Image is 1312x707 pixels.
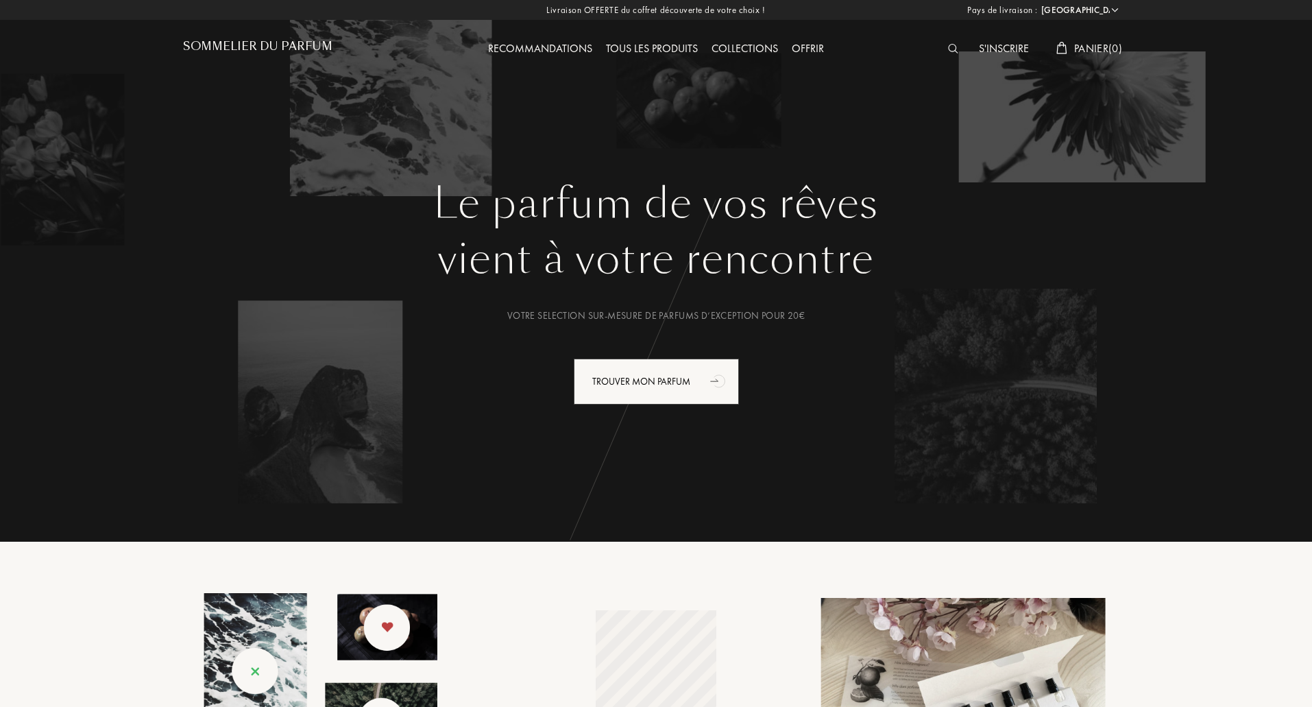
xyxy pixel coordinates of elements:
div: Votre selection sur-mesure de parfums d’exception pour 20€ [193,309,1119,323]
a: Trouver mon parfumanimation [563,359,749,405]
a: S'inscrire [972,41,1036,56]
h1: Le parfum de vos rêves [193,179,1119,228]
div: Collections [705,40,785,58]
a: Collections [705,41,785,56]
a: Recommandations [481,41,599,56]
div: Offrir [785,40,831,58]
div: S'inscrire [972,40,1036,58]
img: cart_white.svg [1056,42,1067,54]
div: Recommandations [481,40,599,58]
div: vient à votre rencontre [193,228,1119,290]
div: animation [705,367,733,394]
a: Tous les produits [599,41,705,56]
a: Sommelier du Parfum [183,40,332,58]
h1: Sommelier du Parfum [183,40,332,53]
span: Panier ( 0 ) [1074,41,1122,56]
a: Offrir [785,41,831,56]
img: search_icn_white.svg [948,44,958,53]
span: Pays de livraison : [967,3,1038,17]
div: Trouver mon parfum [574,359,739,405]
div: Tous les produits [599,40,705,58]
